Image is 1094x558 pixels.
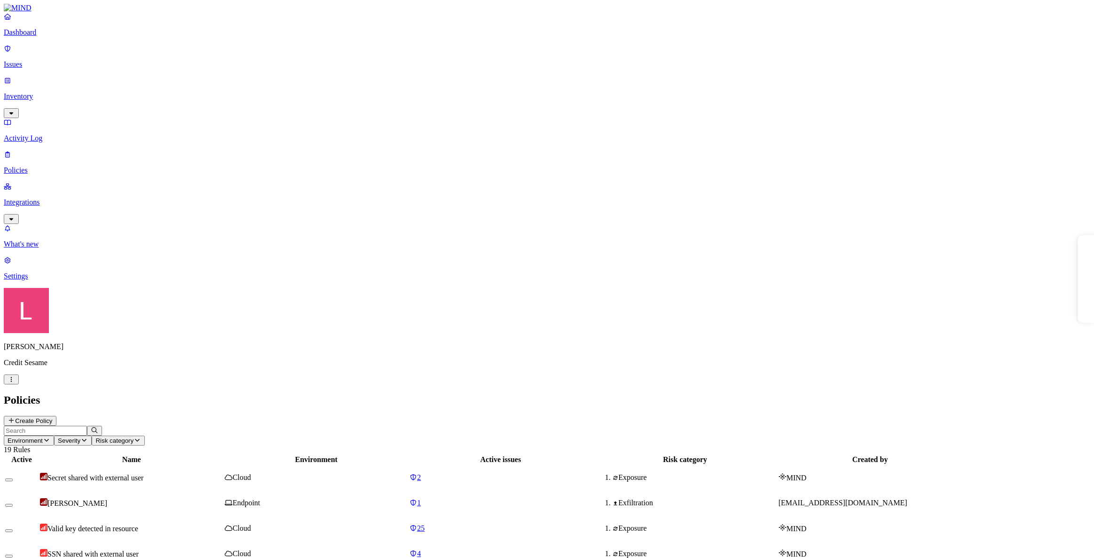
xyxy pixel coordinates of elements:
img: severity-critical [40,498,47,506]
a: Activity Log [4,118,1090,143]
p: Integrations [4,198,1090,207]
p: What's new [4,240,1090,248]
p: Inventory [4,92,1090,101]
div: Exposure [613,550,777,558]
span: 4 [417,550,421,558]
img: severity-critical [40,473,47,480]
a: 2 [409,473,592,482]
p: Dashboard [4,28,1090,37]
img: MIND [4,4,31,12]
span: 1 [417,499,421,507]
div: Exposure [613,524,777,533]
span: 19 Rules [4,446,30,454]
div: Active issues [409,455,592,464]
span: Cloud [233,550,251,558]
a: MIND [4,4,1090,12]
a: Inventory [4,76,1090,117]
img: mind-logo-icon [779,473,787,480]
span: Severity [58,437,80,444]
span: SSN shared with external user [47,550,139,558]
a: 1 [409,499,592,507]
a: Settings [4,256,1090,280]
a: 4 [409,550,592,558]
a: Policies [4,150,1090,175]
p: Settings [4,272,1090,280]
span: Valid key detected in resource [47,525,138,533]
span: MIND [787,525,807,533]
p: Credit Sesame [4,359,1090,367]
a: What's new [4,224,1090,248]
p: [PERSON_NAME] [4,343,1090,351]
span: MIND [787,550,807,558]
img: mind-logo-icon [779,524,787,531]
a: 25 [409,524,592,533]
span: Cloud [233,524,251,532]
input: Search [4,426,87,436]
div: Environment [225,455,408,464]
span: Environment [8,437,43,444]
div: Risk category [594,455,777,464]
div: Exposure [613,473,777,482]
img: severity-high [40,549,47,557]
span: MIND [787,474,807,482]
span: Cloud [233,473,251,481]
a: Dashboard [4,12,1090,37]
div: Exfiltration [613,499,777,507]
img: severity-high [40,524,47,531]
h2: Policies [4,394,1090,407]
a: Integrations [4,182,1090,223]
button: Create Policy [4,416,56,426]
p: Policies [4,166,1090,175]
span: 2 [417,473,421,481]
p: Activity Log [4,134,1090,143]
span: [EMAIL_ADDRESS][DOMAIN_NAME] [779,499,907,507]
span: Secret shared with external user [47,474,143,482]
span: 25 [417,524,425,532]
p: Issues [4,60,1090,69]
span: Endpoint [233,499,260,507]
a: Issues [4,44,1090,69]
div: Name [40,455,223,464]
img: Landen Brown [4,288,49,333]
img: mind-logo-icon [779,549,787,557]
span: [PERSON_NAME] [47,499,107,507]
span: Risk category [95,437,134,444]
div: Created by [779,455,962,464]
div: Active [5,455,38,464]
